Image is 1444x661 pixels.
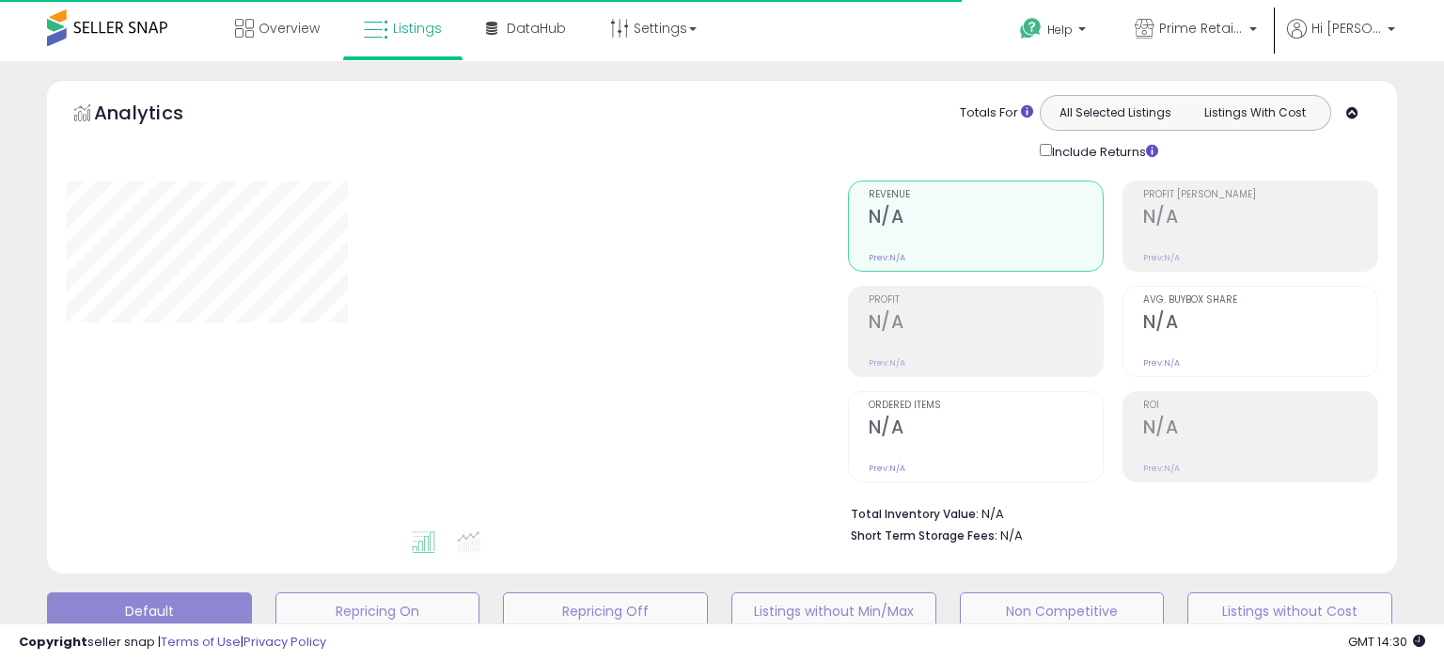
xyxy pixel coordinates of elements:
span: Profit [869,295,1103,306]
button: All Selected Listings [1045,101,1185,125]
strong: Copyright [19,633,87,651]
span: 2025-10-8 14:30 GMT [1348,633,1425,651]
small: Prev: N/A [1143,357,1180,369]
button: Non Competitive [960,592,1165,630]
span: Overview [259,19,320,38]
small: Prev: N/A [1143,463,1180,474]
small: Prev: N/A [869,463,905,474]
h2: N/A [869,311,1103,337]
b: Short Term Storage Fees: [851,527,997,543]
a: Privacy Policy [243,633,326,651]
h2: N/A [1143,311,1377,337]
button: Listings With Cost [1185,101,1325,125]
span: Ordered Items [869,401,1103,411]
div: seller snap | | [19,634,326,652]
span: Profit [PERSON_NAME] [1143,190,1377,200]
button: Repricing On [275,592,480,630]
small: Prev: N/A [1143,252,1180,263]
i: Get Help [1019,17,1043,40]
a: Terms of Use [161,633,241,651]
div: Include Returns [1026,140,1181,162]
span: ROI [1143,401,1377,411]
small: Prev: N/A [869,357,905,369]
span: N/A [1000,527,1023,544]
button: Listings without Min/Max [731,592,936,630]
button: Listings without Cost [1187,592,1392,630]
span: DataHub [507,19,566,38]
button: Repricing Off [503,592,708,630]
h2: N/A [1143,417,1377,442]
a: Help [1005,3,1105,61]
span: Listings [393,19,442,38]
span: Help [1047,22,1073,38]
button: Default [47,592,252,630]
b: Total Inventory Value: [851,506,979,522]
a: Hi [PERSON_NAME] [1287,19,1395,61]
small: Prev: N/A [869,252,905,263]
span: Prime Retail Solution [1159,19,1244,38]
h2: N/A [869,206,1103,231]
h2: N/A [1143,206,1377,231]
h5: Analytics [94,100,220,131]
li: N/A [851,501,1364,524]
span: Revenue [869,190,1103,200]
h2: N/A [869,417,1103,442]
span: Avg. Buybox Share [1143,295,1377,306]
span: Hi [PERSON_NAME] [1311,19,1382,38]
div: Totals For [960,104,1033,122]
